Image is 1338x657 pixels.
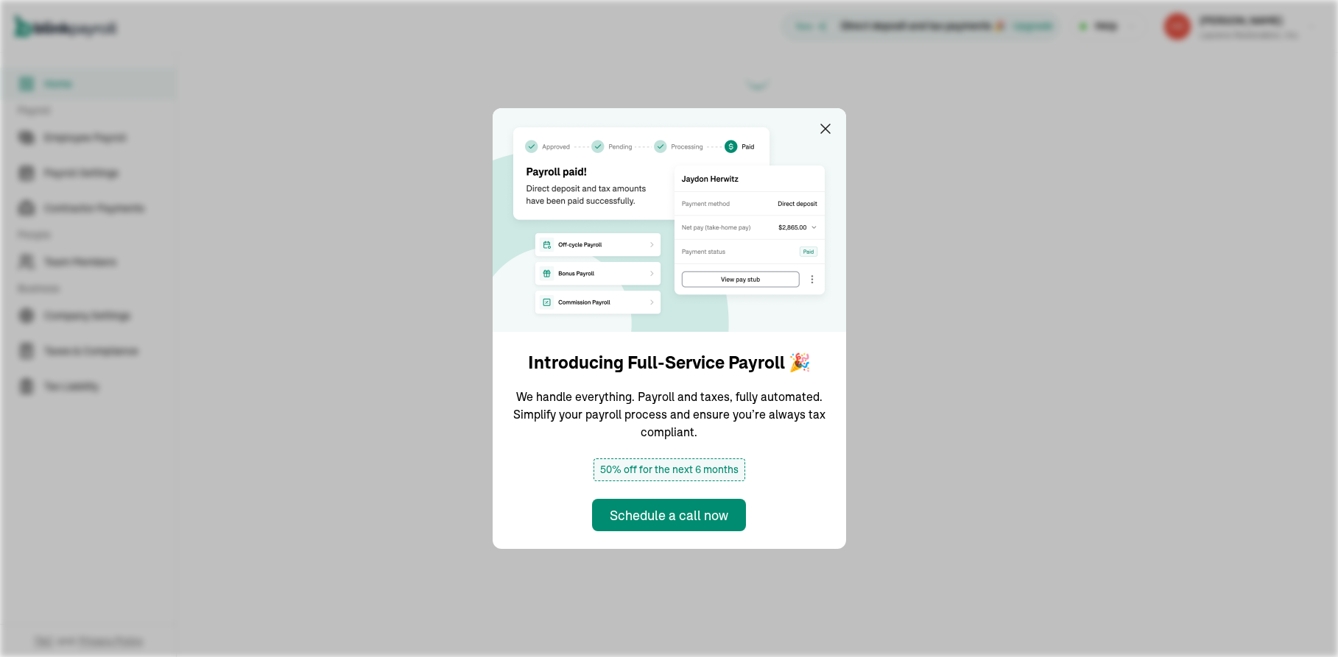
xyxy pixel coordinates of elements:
button: Schedule a call now [592,499,746,531]
p: We handle everything. Payroll and taxes, fully automated. Simplify your payroll process and ensur... [510,388,828,441]
div: Schedule a call now [610,505,728,525]
img: announcement [493,108,846,332]
h1: Introducing Full-Service Payroll 🎉 [528,349,811,376]
span: 50% off for the next 6 months [594,458,745,481]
